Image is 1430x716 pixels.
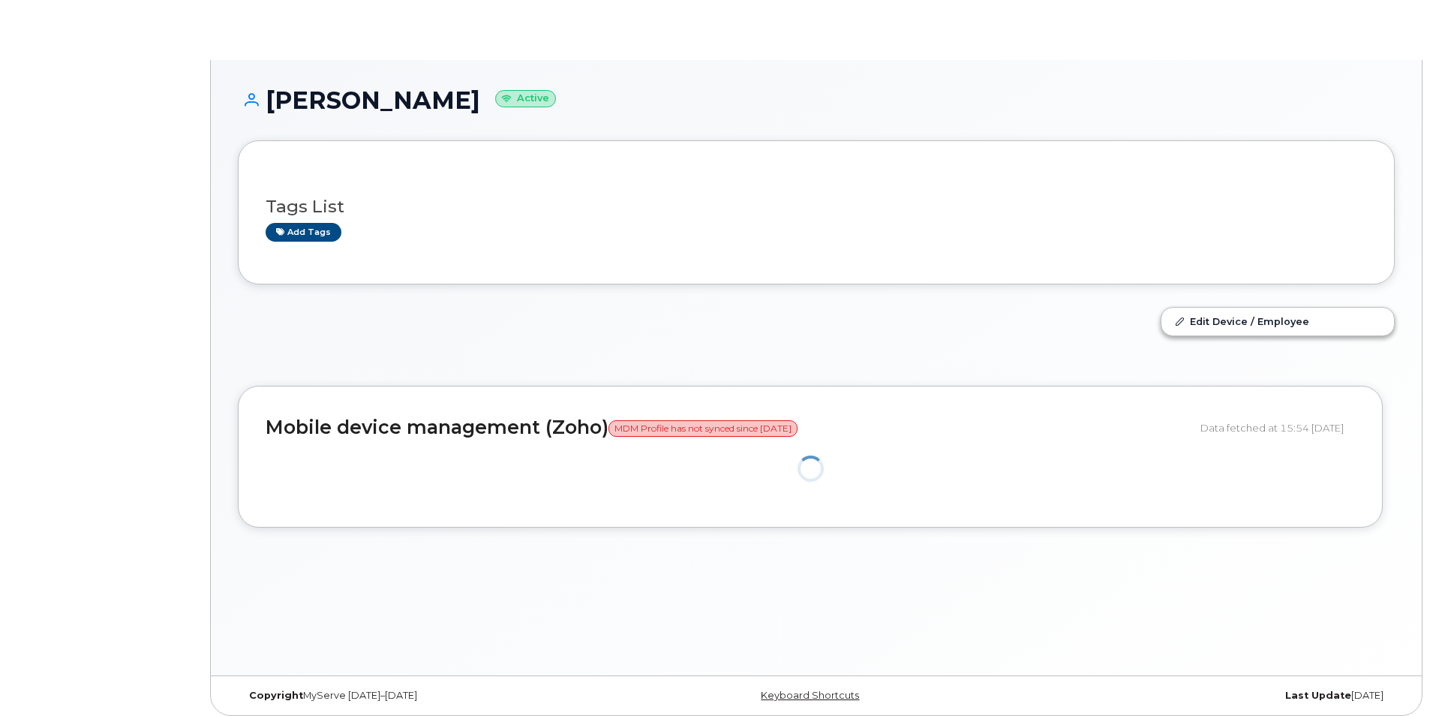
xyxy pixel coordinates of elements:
[1285,690,1351,701] strong: Last Update
[495,90,556,107] small: Active
[266,417,1189,438] h2: Mobile device management (Zoho)
[1200,414,1355,442] div: Data fetched at 15:54 [DATE]
[238,87,1395,113] h1: [PERSON_NAME]
[608,420,798,437] span: MDM Profile has not synced since [DATE]
[249,690,303,701] strong: Copyright
[1009,690,1395,702] div: [DATE]
[1161,308,1394,335] a: Edit Device / Employee
[761,690,859,701] a: Keyboard Shortcuts
[238,690,623,702] div: MyServe [DATE]–[DATE]
[266,197,1367,216] h3: Tags List
[266,223,341,242] a: Add tags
